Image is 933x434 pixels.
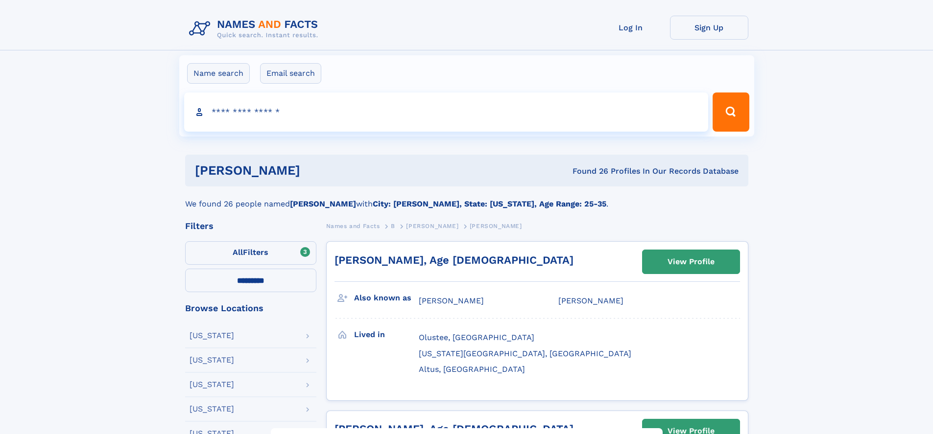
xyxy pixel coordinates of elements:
[187,63,250,84] label: Name search
[354,290,419,306] h3: Also known as
[419,333,534,342] span: Olustee, [GEOGRAPHIC_DATA]
[190,405,234,413] div: [US_STATE]
[354,326,419,343] h3: Lived in
[195,164,436,177] h1: [PERSON_NAME]
[190,332,234,340] div: [US_STATE]
[335,254,574,266] a: [PERSON_NAME], Age [DEMOGRAPHIC_DATA]
[592,16,670,40] a: Log In
[419,349,631,358] span: [US_STATE][GEOGRAPHIC_DATA], [GEOGRAPHIC_DATA]
[668,251,715,273] div: View Profile
[185,304,316,313] div: Browse Locations
[373,199,606,208] b: City: [PERSON_NAME], State: [US_STATE], Age Range: 25-35
[290,199,356,208] b: [PERSON_NAME]
[190,356,234,364] div: [US_STATE]
[670,16,748,40] a: Sign Up
[260,63,321,84] label: Email search
[558,296,623,305] span: [PERSON_NAME]
[233,248,243,257] span: All
[391,220,395,232] a: B
[185,186,748,210] div: We found 26 people named with .
[190,381,234,388] div: [US_STATE]
[406,223,458,229] span: [PERSON_NAME]
[391,223,395,229] span: B
[184,92,709,132] input: search input
[419,296,484,305] span: [PERSON_NAME]
[326,220,380,232] a: Names and Facts
[185,241,316,265] label: Filters
[406,220,458,232] a: [PERSON_NAME]
[185,222,316,230] div: Filters
[419,365,525,374] span: Altus, [GEOGRAPHIC_DATA]
[470,223,522,229] span: [PERSON_NAME]
[185,16,326,42] img: Logo Names and Facts
[713,92,749,132] button: Search Button
[643,250,740,274] a: View Profile
[436,166,739,177] div: Found 26 Profiles In Our Records Database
